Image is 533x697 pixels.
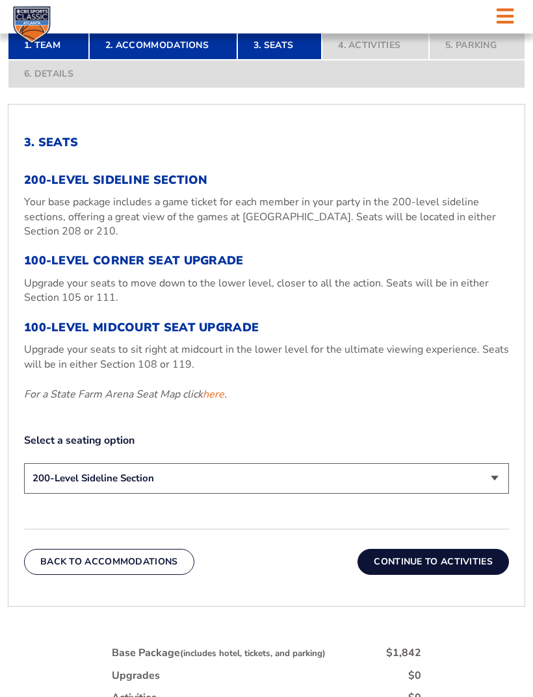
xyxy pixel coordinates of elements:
a: 2. Accommodations [89,32,237,60]
h3: 100-Level Corner Seat Upgrade [24,255,509,269]
div: $1,842 [386,646,421,661]
button: Back To Accommodations [24,550,194,576]
div: Upgrades [112,669,160,683]
label: Select a seating option [24,434,509,448]
img: CBS Sports Classic [13,6,51,44]
a: here [203,388,224,402]
h3: 100-Level Midcourt Seat Upgrade [24,322,509,336]
div: Base Package [112,646,326,661]
button: Continue To Activities [357,550,509,576]
small: (includes hotel, tickets, and parking) [180,648,326,660]
div: $0 [408,669,421,683]
a: 1. Team [8,32,89,60]
p: Upgrade your seats to sit right at midcourt in the lower level for the ultimate viewing experienc... [24,343,509,372]
p: Your base package includes a game ticket for each member in your party in the 200-level sideline ... [24,196,509,239]
p: Upgrade your seats to move down to the lower level, closer to all the action. Seats will be in ei... [24,277,509,306]
h3: 200-Level Sideline Section [24,174,509,188]
h2: 3. Seats [24,136,509,151]
em: For a State Farm Arena Seat Map click . [24,388,227,402]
